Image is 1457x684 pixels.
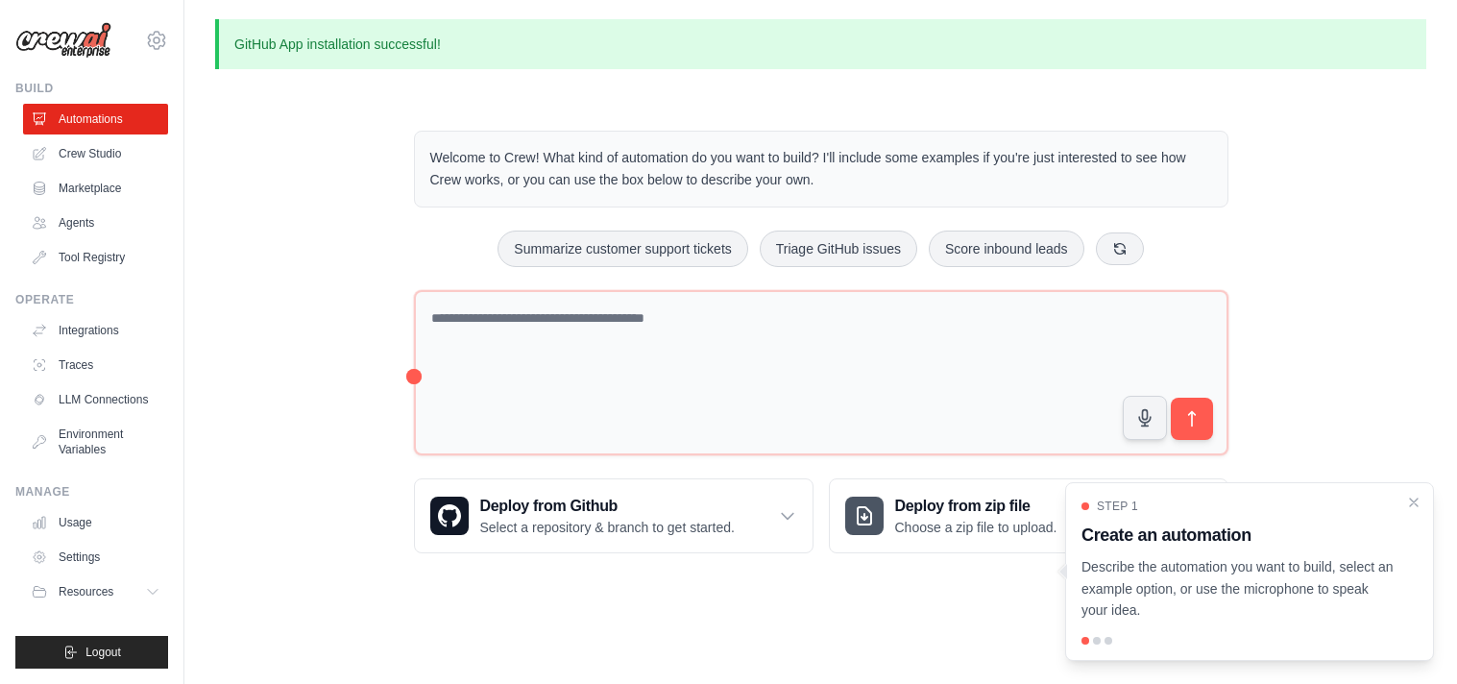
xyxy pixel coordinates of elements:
a: Environment Variables [23,419,168,465]
button: Resources [23,576,168,607]
p: Describe the automation you want to build, select an example option, or use the microphone to spe... [1081,556,1395,622]
p: Select a repository & branch to get started. [480,518,735,537]
a: Settings [23,542,168,573]
img: Logo [15,22,111,59]
div: Build [15,81,168,96]
span: Logout [85,645,121,660]
a: Traces [23,350,168,380]
p: GitHub App installation successful! [215,19,1426,69]
h3: Deploy from Github [480,495,735,518]
a: Agents [23,208,168,238]
button: Score inbound leads [929,231,1084,267]
div: Manage [15,484,168,500]
a: Usage [23,507,168,538]
a: Tool Registry [23,242,168,273]
a: Integrations [23,315,168,346]
button: Triage GitHub issues [760,231,917,267]
span: Resources [59,584,113,599]
a: Marketplace [23,173,168,204]
button: Close walkthrough [1406,495,1421,510]
a: Crew Studio [23,138,168,169]
a: Automations [23,104,168,134]
h3: Deploy from zip file [895,495,1057,518]
a: LLM Connections [23,384,168,415]
button: Logout [15,636,168,669]
h3: Create an automation [1081,522,1395,549]
div: Operate [15,292,168,307]
p: Choose a zip file to upload. [895,518,1057,537]
button: Summarize customer support tickets [498,231,747,267]
span: Step 1 [1097,499,1138,514]
p: Welcome to Crew! What kind of automation do you want to build? I'll include some examples if you'... [430,147,1212,191]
